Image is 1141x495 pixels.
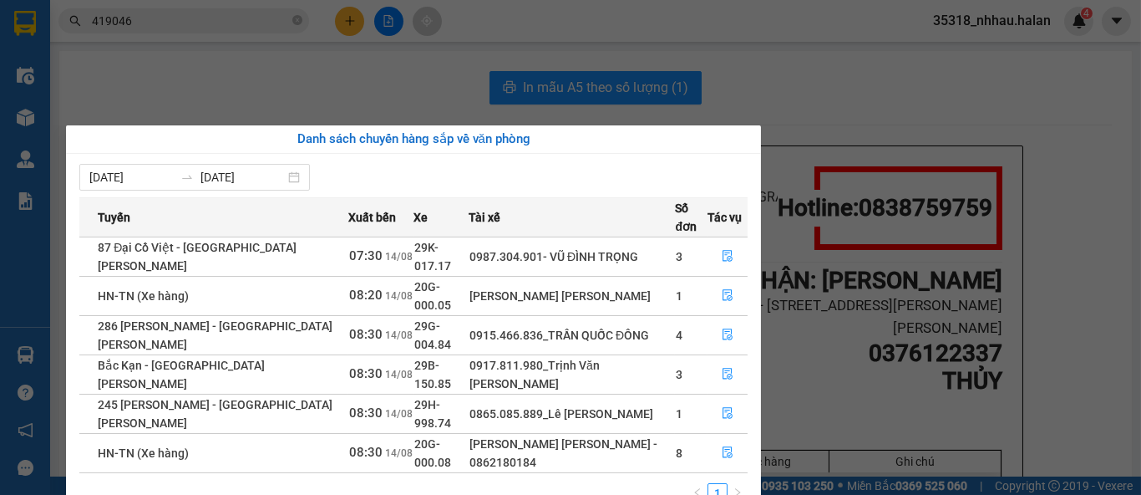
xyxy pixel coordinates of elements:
span: to [180,171,194,184]
span: file-done [722,447,733,460]
span: 14/08 [385,329,413,341]
span: file-done [722,289,733,303]
span: 3 [676,368,682,381]
span: 08:30 [349,406,383,421]
button: file-done [708,440,747,467]
span: 1 [676,407,682,421]
span: 14/08 [385,369,413,380]
div: [PERSON_NAME] [PERSON_NAME] - 0862180184 [469,435,674,472]
span: Xuất bến [348,208,396,227]
span: 87 Đại Cồ Việt - [GEOGRAPHIC_DATA][PERSON_NAME] [98,241,297,273]
span: 14/08 [385,447,413,459]
button: file-done [708,283,747,309]
div: 0917.811.980_Trịnh Văn [PERSON_NAME] [469,356,674,393]
span: file-done [722,329,733,342]
b: GỬI : VP [GEOGRAPHIC_DATA] [21,121,249,177]
span: 245 [PERSON_NAME] - [GEOGRAPHIC_DATA][PERSON_NAME] [98,398,332,430]
span: 08:30 [349,327,383,342]
span: 29K-017.17 [414,241,451,273]
span: 20G-000.08 [414,437,451,469]
input: Đến ngày [200,168,285,186]
span: 14/08 [385,251,413,263]
div: 0987.304.901- VŨ ĐÌNH TRỌNG [469,247,674,266]
span: 20G-000.05 [414,280,451,312]
span: 286 [PERSON_NAME] - [GEOGRAPHIC_DATA][PERSON_NAME] [98,319,332,351]
span: HN-TN (Xe hàng) [98,289,189,303]
span: swap-right [180,171,194,184]
button: file-done [708,243,747,270]
span: HN-TN (Xe hàng) [98,447,189,460]
span: 29G-004.84 [414,319,451,351]
span: 1 [676,289,682,303]
div: 0865.085.889_Lê [PERSON_NAME] [469,405,674,423]
span: 08:20 [349,288,383,303]
span: Xe [413,208,428,227]
button: file-done [708,361,747,388]
li: 271 - [PERSON_NAME] Tự [PERSON_NAME][GEOGRAPHIC_DATA] - [GEOGRAPHIC_DATA][PERSON_NAME] [156,41,698,83]
span: 4 [676,329,682,342]
img: logo.jpg [21,21,146,105]
span: 29B-150.85 [414,359,451,390]
span: 29H-998.74 [414,398,451,430]
span: Bắc Kạn - [GEOGRAPHIC_DATA][PERSON_NAME] [98,359,265,390]
span: Số đơn [675,199,707,236]
span: 08:30 [349,366,383,381]
span: file-done [722,250,733,263]
span: file-done [722,407,733,421]
span: 14/08 [385,408,413,420]
span: 8 [676,447,682,460]
span: Tuyến [98,208,130,227]
div: 0915.466.836_TRẦN QUỐC ĐÔNG [469,326,674,344]
div: Danh sách chuyến hàng sắp về văn phòng [79,130,748,150]
span: Tác vụ [707,208,742,227]
span: 3 [676,250,682,263]
span: 08:30 [349,445,383,460]
button: file-done [708,401,747,427]
span: 14/08 [385,290,413,302]
span: file-done [722,368,733,381]
div: [PERSON_NAME] [PERSON_NAME] [469,287,674,305]
span: Tài xế [469,208,500,227]
span: 07:30 [349,248,383,263]
input: Từ ngày [89,168,174,186]
button: file-done [708,322,747,349]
